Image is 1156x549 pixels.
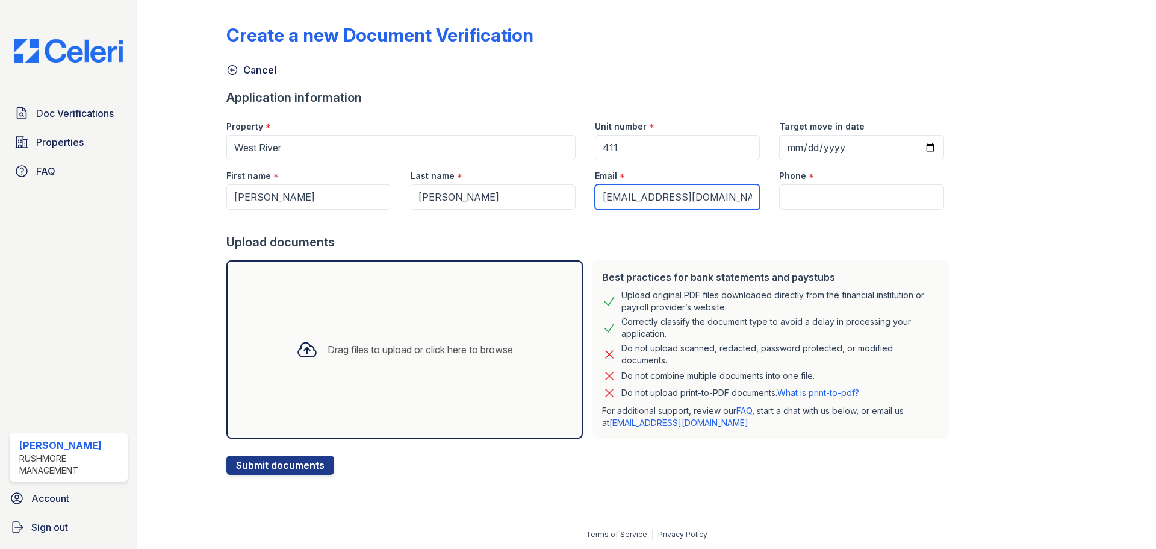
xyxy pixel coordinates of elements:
[10,159,128,183] a: FAQ
[19,453,123,477] div: Rushmore Management
[226,63,276,77] a: Cancel
[411,170,455,182] label: Last name
[10,101,128,125] a: Doc Verifications
[779,170,806,182] label: Phone
[226,234,954,251] div: Upload documents
[31,491,69,506] span: Account
[328,342,513,357] div: Drag files to upload or click here to browse
[226,24,533,46] div: Create a new Document Verification
[5,486,132,510] a: Account
[36,135,84,149] span: Properties
[595,121,647,133] label: Unit number
[226,170,271,182] label: First name
[602,405,939,429] p: For additional support, review our , start a chat with us below, or email us at
[658,530,707,539] a: Privacy Policy
[226,89,954,106] div: Application information
[621,369,815,383] div: Do not combine multiple documents into one file.
[5,515,132,539] a: Sign out
[609,418,748,428] a: [EMAIL_ADDRESS][DOMAIN_NAME]
[5,39,132,63] img: CE_Logo_Blue-a8612792a0a2168367f1c8372b55b34899dd931a85d93a1a3d3e32e68fde9ad4.png
[736,406,752,416] a: FAQ
[10,130,128,154] a: Properties
[621,289,939,313] div: Upload original PDF files downloaded directly from the financial institution or payroll provider’...
[595,170,617,182] label: Email
[779,121,865,133] label: Target move in date
[36,106,114,121] span: Doc Verifications
[621,387,859,399] p: Do not upload print-to-PDF documents.
[226,121,263,133] label: Property
[36,164,55,178] span: FAQ
[621,316,939,340] div: Correctly classify the document type to avoid a delay in processing your application.
[19,438,123,453] div: [PERSON_NAME]
[31,520,68,535] span: Sign out
[586,530,647,539] a: Terms of Service
[602,270,939,284] div: Best practices for bank statements and paystubs
[226,456,334,475] button: Submit documents
[621,342,939,366] div: Do not upload scanned, redacted, password protected, or modified documents.
[777,387,859,398] a: What is print-to-pdf?
[651,530,654,539] div: |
